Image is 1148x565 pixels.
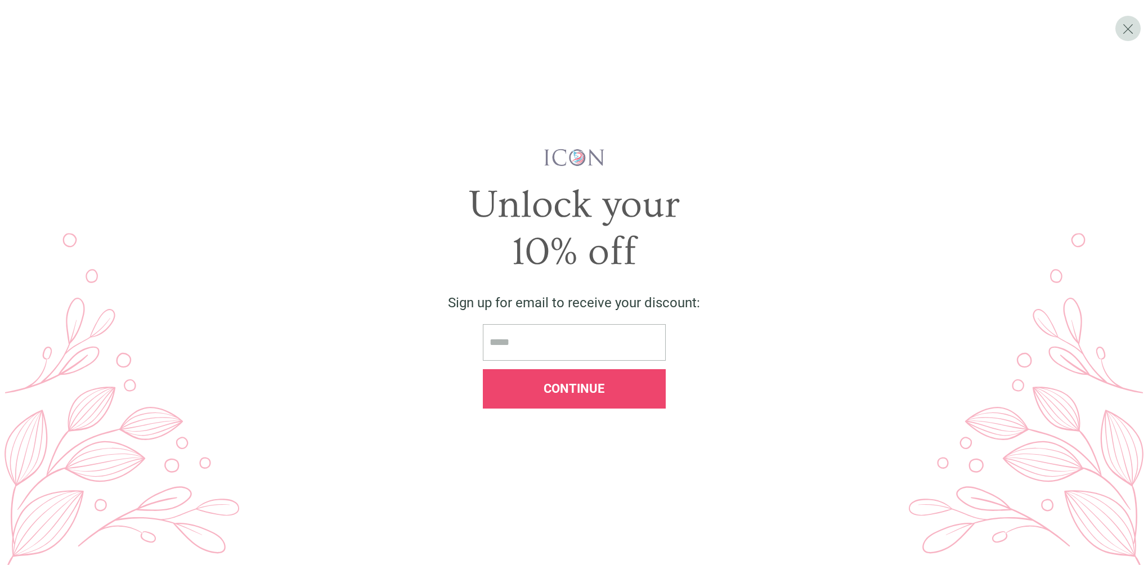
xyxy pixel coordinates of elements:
[544,382,604,396] span: Continue
[512,230,636,274] span: 10% off
[542,148,606,167] img: iconwallstickersl_1754656298800.png
[469,183,680,227] span: Unlock your
[1122,20,1134,37] span: X
[448,295,700,311] span: Sign up for email to receive your discount:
